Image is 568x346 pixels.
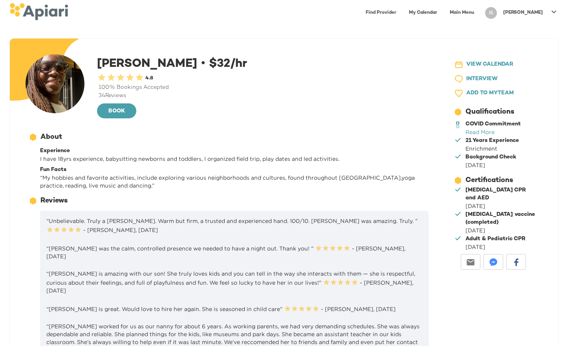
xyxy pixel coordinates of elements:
[465,226,536,234] div: [DATE]
[40,175,415,188] span: “ My hobbies and favorite activities, include exploring various neighborhoods and cultures, found...
[46,304,422,313] p: “[PERSON_NAME] is great. Would love to hire her again. She is seasoned in child care” - [PERSON_N...
[466,88,514,98] span: ADD TO MY TEAM
[40,132,62,142] div: About
[465,235,526,243] div: Adult & Pediatric CPR
[465,153,516,161] div: Background Check
[447,72,538,86] button: INTERVIEW
[445,5,479,21] a: Main Menu
[465,186,536,202] div: [MEDICAL_DATA] CPR and AED
[465,243,526,251] div: [DATE]
[97,92,432,100] div: 34 Reviews
[404,5,442,21] a: My Calendar
[465,120,521,128] div: COVID Commitment
[454,120,462,131] div: 🎖
[40,166,429,174] div: Fun Facts
[503,9,543,16] p: [PERSON_NAME]
[489,258,497,266] img: messenger-white sharing button
[97,84,432,92] div: 100 % Bookings Accepted
[465,145,519,153] div: Enrichment
[46,217,422,234] p: “Unbelievable. Truly a [PERSON_NAME]. Warm but firm, a trusted and experienced hand. 100/10. [PER...
[200,56,206,69] span: •
[97,54,432,120] div: [PERSON_NAME]
[46,270,422,294] p: “[PERSON_NAME] is amazing with our son! She truly loves kids and you can tell in the way she inte...
[465,137,519,145] div: 21 Years Experience
[466,74,498,84] span: INTERVIEW
[97,103,136,118] button: BOOK
[465,175,513,186] div: Certifications
[447,57,538,72] button: VIEW CALENDAR
[26,54,84,113] img: user-photo-123-1758880533520.jpeg
[465,202,536,210] div: [DATE]
[103,107,130,116] span: BOOK
[447,86,538,101] button: ADD TO MYTEAM
[465,161,516,169] div: [DATE]
[46,243,422,260] p: “[PERSON_NAME] was the calm, controlled presence we needed to have a night out. Thank you! ” - [P...
[465,129,495,135] a: Read More
[197,58,247,70] span: $ 32 /hr
[144,75,153,82] div: 4.8
[9,3,68,20] img: logo
[485,7,497,19] div: IS
[361,5,401,21] a: Find Provider
[40,155,429,163] p: I have 18yrs experience, babysitting newborns and toddlers, I organized field trip, play dates an...
[466,60,513,70] span: VIEW CALENDAR
[467,258,475,266] img: email-white sharing button
[465,211,536,226] div: [MEDICAL_DATA] vaccine (completed)
[512,258,520,266] img: facebook-white sharing button
[40,196,68,206] div: Reviews
[465,107,514,117] div: Qualifications
[40,147,429,155] div: Experience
